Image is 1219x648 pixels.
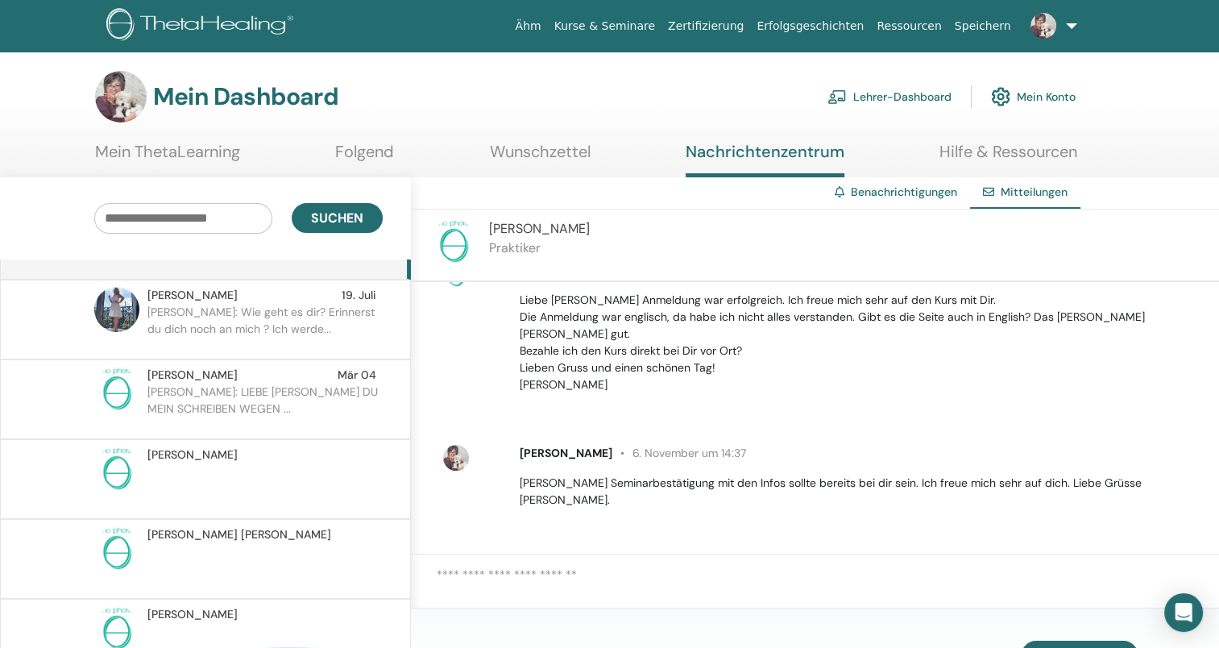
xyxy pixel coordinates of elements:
[827,79,952,114] a: Lehrer-Dashboard
[548,11,661,41] a: Kurse & Seminare
[147,447,238,463] span: [PERSON_NAME]
[991,79,1076,114] a: Mein Konto
[94,526,139,571] img: no-photo.png
[342,287,376,304] span: 19. Juli
[147,287,238,304] span: [PERSON_NAME]
[612,446,746,460] span: 6. November um 14:37
[147,367,238,384] span: [PERSON_NAME]
[520,292,1200,393] p: Liebe [PERSON_NAME] Anmeldung war erfolgreich. Ich freue mich sehr auf den Kurs mit Dir. Die Anme...
[750,11,870,41] a: Erfolgsgeschichten
[686,142,844,177] a: Nachrichtenzentrum
[95,71,147,123] img: default.jpg
[1164,593,1203,632] div: Öffnen Sie den Intercom Messenger
[94,367,139,412] img: no-photo.png
[853,89,952,104] font: Lehrer-Dashboard
[508,11,547,41] a: Ähm
[94,287,139,332] img: default.jpg
[311,210,363,226] span: Suchen
[520,475,1200,509] p: [PERSON_NAME] Seminarbestätigung mit den Infos sollte bereits bei dir sein. Ich freue mich sehr a...
[1017,89,1076,104] font: Mein Konto
[147,526,331,543] span: [PERSON_NAME] [PERSON_NAME]
[147,304,381,352] p: [PERSON_NAME]: Wie geht es dir? Erinnerst du dich noch an mich ? Ich werde...
[827,89,847,104] img: chalkboard-teacher.svg
[1030,13,1056,39] img: default.jpg
[338,367,376,384] span: Mär 04
[443,445,469,471] img: default.jpg
[490,142,591,173] a: Wunschzettel
[489,220,590,237] span: [PERSON_NAME]
[991,83,1010,110] img: cog.svg
[147,606,238,623] span: [PERSON_NAME]
[1001,185,1068,199] span: Mitteilungen
[870,11,947,41] a: Ressourcen
[147,384,381,432] p: [PERSON_NAME]: LIEBE [PERSON_NAME] DU MEIN SCHREIBEN WEGEN ...
[489,239,590,258] p: Praktiker
[948,11,1018,41] a: Speichern
[335,142,394,173] a: Folgend
[661,11,750,41] a: Zertifizierung
[94,447,139,492] img: no-photo.png
[106,8,299,44] img: logo.png
[520,446,612,460] span: [PERSON_NAME]
[431,219,476,264] img: no-photo.png
[95,142,240,173] a: Mein ThetaLearning
[153,82,338,111] h3: Mein Dashboard
[939,142,1077,173] a: Hilfe & Ressourcen
[851,185,957,199] a: Benachrichtigungen
[292,203,383,233] button: Suchen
